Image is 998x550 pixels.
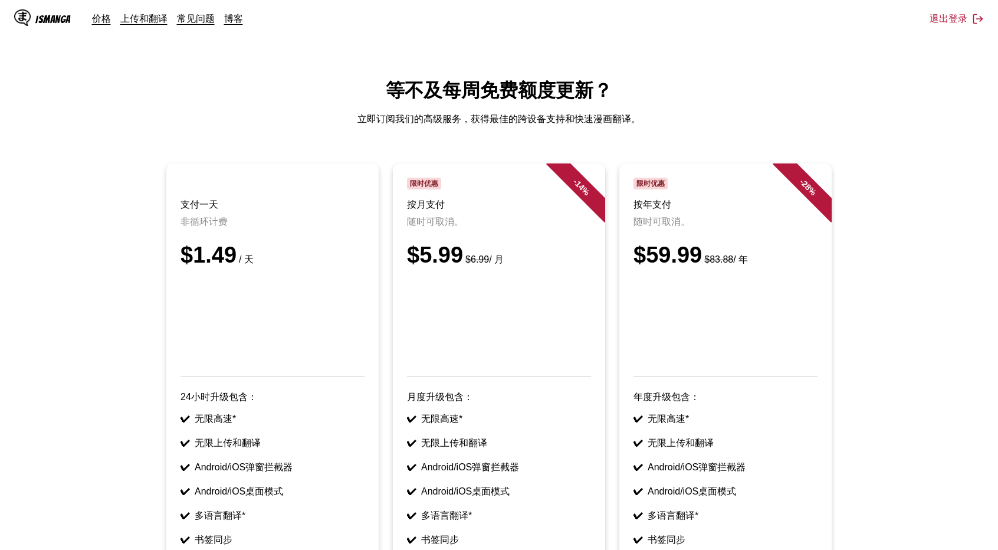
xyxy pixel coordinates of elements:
[633,535,643,545] b: ✔
[633,462,643,472] b: ✔
[546,152,617,222] div: - 14 %
[704,254,733,264] s: $83.88
[633,282,818,360] iframe: PayPal
[9,113,989,126] p: 立即订阅我们的高级服务，获得最佳的跨设备支持和快速漫画翻译。
[633,216,818,228] p: 随时可取消。
[407,510,591,522] li: 多语言翻译*
[633,438,643,448] b: ✔
[14,9,92,28] a: IsManga LogoIsManga
[407,391,591,404] p: 月度升级包含：
[972,13,984,25] img: Sign out
[407,486,416,496] b: ✔
[702,254,748,264] small: / 年
[633,486,818,498] li: Android/iOS桌面模式
[14,9,31,26] img: IsManga Logo
[930,12,984,25] button: 退出登录
[224,12,243,24] a: 博客
[180,486,365,498] li: Android/iOS桌面模式
[180,391,365,404] p: 24小时升级包含：
[180,414,190,424] b: ✔
[180,199,365,211] h3: 支付一天
[407,414,416,424] b: ✔
[407,535,416,545] b: ✔
[633,461,818,474] li: Android/iOS弹窗拦截器
[180,461,365,474] li: Android/iOS弹窗拦截器
[407,486,591,498] li: Android/iOS桌面模式
[180,534,365,546] li: 书签同步
[407,461,591,474] li: Android/iOS弹窗拦截器
[633,414,643,424] b: ✔
[407,282,591,360] iframe: PayPal
[633,437,818,450] li: 无限上传和翻译
[407,413,591,425] li: 无限高速*
[407,199,591,211] h3: 按月支付
[633,243,818,268] div: $59.99
[92,12,111,24] a: 价格
[237,254,254,264] small: / 天
[180,535,190,545] b: ✔
[180,282,365,360] iframe: PayPal
[633,413,818,425] li: 无限高速*
[633,199,818,211] h3: 按年支付
[463,254,504,264] small: / 月
[180,510,365,522] li: 多语言翻译*
[180,216,365,228] p: 非循环计费
[407,178,441,189] span: 限时优惠
[180,413,365,425] li: 无限高速*
[180,462,190,472] b: ✔
[407,437,591,450] li: 无限上传和翻译
[407,243,591,268] div: $5.99
[180,510,190,520] b: ✔
[465,254,489,264] s: $6.99
[9,78,989,104] h1: 等不及每周免费额度更新？
[407,510,416,520] b: ✔
[177,12,215,24] a: 常见问题
[633,534,818,546] li: 书签同步
[633,391,818,404] p: 年度升级包含：
[407,462,416,472] b: ✔
[407,216,591,228] p: 随时可取消。
[773,152,843,222] div: - 28 %
[180,437,365,450] li: 无限上传和翻译
[633,510,643,520] b: ✔
[180,438,190,448] b: ✔
[180,243,365,268] div: $1.49
[35,14,71,25] div: IsManga
[633,510,818,522] li: 多语言翻译*
[633,486,643,496] b: ✔
[180,486,190,496] b: ✔
[407,534,591,546] li: 书签同步
[407,438,416,448] b: ✔
[633,178,668,189] span: 限时优惠
[120,12,168,24] a: 上传和翻译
